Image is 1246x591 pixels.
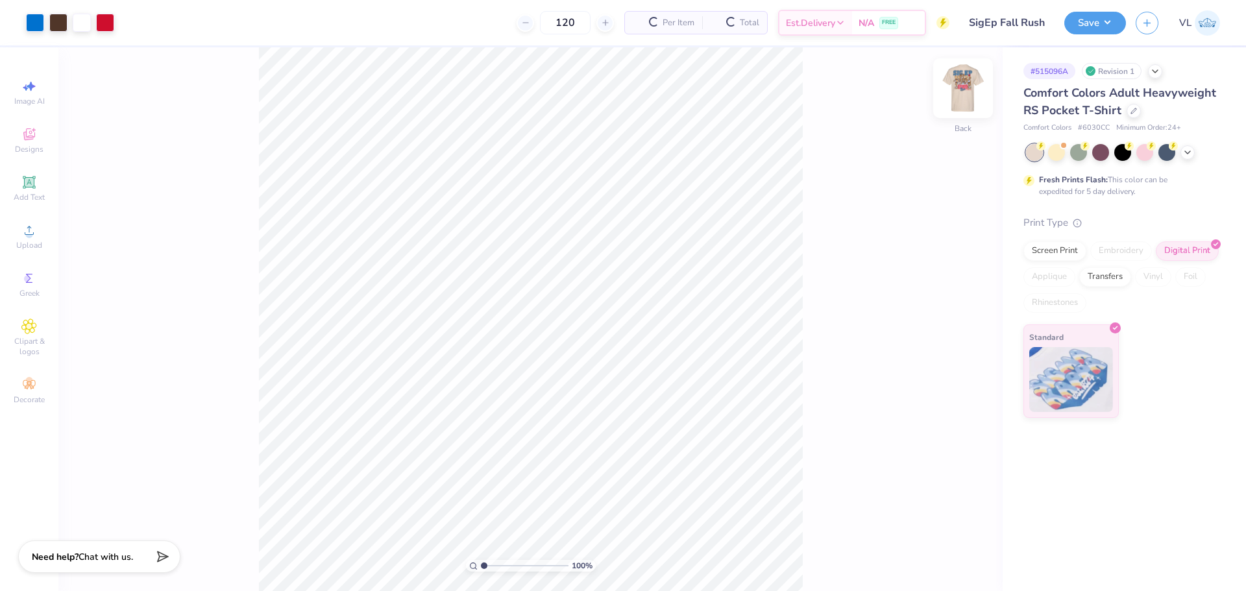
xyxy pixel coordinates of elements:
[1023,85,1216,118] span: Comfort Colors Adult Heavyweight RS Pocket T-Shirt
[1082,63,1142,79] div: Revision 1
[1175,267,1206,287] div: Foil
[1039,175,1108,185] strong: Fresh Prints Flash:
[1135,267,1171,287] div: Vinyl
[1179,16,1191,30] span: VL
[1078,123,1110,134] span: # 6030CC
[1090,241,1152,261] div: Embroidery
[1023,293,1086,313] div: Rhinestones
[1023,123,1071,134] span: Comfort Colors
[6,336,52,357] span: Clipart & logos
[955,123,971,134] div: Back
[859,16,874,30] span: N/A
[1029,347,1113,412] img: Standard
[1156,241,1219,261] div: Digital Print
[882,18,896,27] span: FREE
[572,560,592,572] span: 100 %
[1023,63,1075,79] div: # 515096A
[32,551,79,563] strong: Need help?
[1179,10,1220,36] a: VL
[16,240,42,250] span: Upload
[937,62,989,114] img: Back
[959,10,1055,36] input: Untitled Design
[79,551,133,563] span: Chat with us.
[15,144,43,154] span: Designs
[1023,267,1075,287] div: Applique
[1116,123,1181,134] span: Minimum Order: 24 +
[1079,267,1131,287] div: Transfers
[740,16,759,30] span: Total
[786,16,835,30] span: Est. Delivery
[1195,10,1220,36] img: Vincent Lloyd Laurel
[1029,330,1064,344] span: Standard
[19,288,40,298] span: Greek
[1023,215,1220,230] div: Print Type
[1023,241,1086,261] div: Screen Print
[14,192,45,202] span: Add Text
[663,16,694,30] span: Per Item
[14,96,45,106] span: Image AI
[14,394,45,405] span: Decorate
[1039,174,1199,197] div: This color can be expedited for 5 day delivery.
[540,11,591,34] input: – –
[1064,12,1126,34] button: Save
